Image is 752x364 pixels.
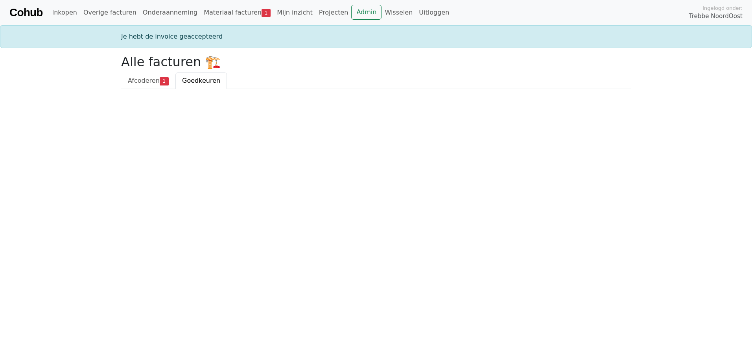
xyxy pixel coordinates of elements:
[49,5,80,20] a: Inkopen
[121,72,175,89] a: Afcoderen1
[689,12,743,21] span: Trebbe NoordOost
[182,77,220,84] span: Goedkeuren
[316,5,352,20] a: Projecten
[128,77,160,84] span: Afcoderen
[702,4,743,12] span: Ingelogd onder:
[262,9,271,17] span: 1
[416,5,452,20] a: Uitloggen
[274,5,316,20] a: Mijn inzicht
[140,5,201,20] a: Onderaanneming
[201,5,274,20] a: Materiaal facturen1
[160,77,169,85] span: 1
[121,54,631,69] h2: Alle facturen 🏗️
[9,3,42,22] a: Cohub
[80,5,140,20] a: Overige facturen
[175,72,227,89] a: Goedkeuren
[116,32,636,41] div: Je hebt de invoice geaccepteerd
[351,5,382,20] a: Admin
[382,5,416,20] a: Wisselen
